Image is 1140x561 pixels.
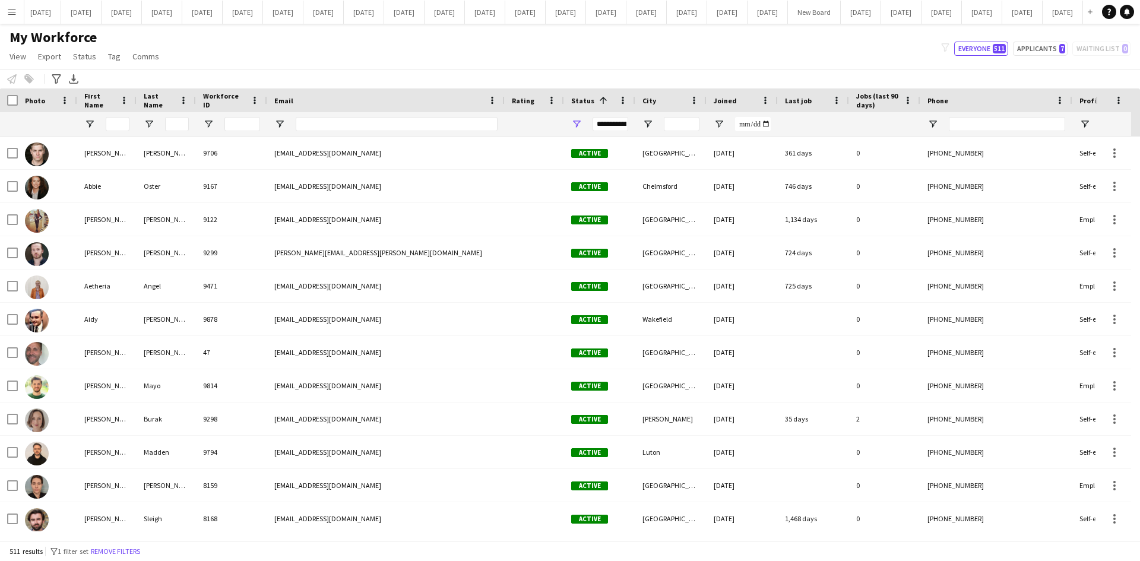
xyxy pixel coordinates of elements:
span: 7 [1059,44,1065,53]
div: [GEOGRAPHIC_DATA] [635,236,707,269]
span: Status [73,51,96,62]
img: Aleksandra Burak [25,408,49,432]
div: [PERSON_NAME] [77,502,137,535]
button: [DATE] [707,1,748,24]
input: Phone Filter Input [949,117,1065,131]
div: [EMAIL_ADDRESS][DOMAIN_NAME] [267,336,505,369]
div: [PERSON_NAME] [77,203,137,236]
div: Burak [137,402,196,435]
div: 9167 [196,170,267,202]
span: Active [571,481,608,490]
span: City [642,96,656,105]
button: [DATE] [223,1,263,24]
div: [EMAIL_ADDRESS][DOMAIN_NAME] [267,436,505,468]
img: Alexander Kay [25,475,49,499]
div: Mayo [137,369,196,402]
span: First Name [84,91,115,109]
img: Alex Madden [25,442,49,465]
div: [DATE] [707,137,778,169]
div: [PERSON_NAME] [635,402,707,435]
div: [EMAIL_ADDRESS][DOMAIN_NAME] [267,170,505,202]
div: [EMAIL_ADDRESS][DOMAIN_NAME] [267,303,505,335]
input: City Filter Input [664,117,699,131]
div: [GEOGRAPHIC_DATA] [635,203,707,236]
div: [PERSON_NAME] [77,336,137,369]
div: [DATE] [707,402,778,435]
button: [DATE] [344,1,384,24]
button: Open Filter Menu [714,119,724,129]
div: 8168 [196,502,267,535]
span: Active [571,515,608,524]
span: Export [38,51,61,62]
input: Email Filter Input [296,117,498,131]
app-action-btn: Advanced filters [49,72,64,86]
input: Last Name Filter Input [165,117,189,131]
input: Workforce ID Filter Input [224,117,260,131]
button: Open Filter Menu [642,119,653,129]
a: View [5,49,31,64]
div: 0 [849,336,920,369]
img: Aetheria Angel [25,275,49,299]
div: 9471 [196,270,267,302]
div: Angel [137,270,196,302]
div: 0 [849,137,920,169]
span: Status [571,96,594,105]
img: Abbie-Jane Coughlan [25,209,49,233]
span: Tag [108,51,121,62]
div: [DATE] [707,469,778,502]
span: Last Name [144,91,175,109]
div: Madden [137,436,196,468]
button: New Board [788,1,841,24]
span: My Workforce [9,28,97,46]
button: [DATE] [546,1,586,24]
div: 725 days [778,270,849,302]
div: [PERSON_NAME] [137,469,196,502]
button: Open Filter Menu [84,119,95,129]
span: View [9,51,26,62]
button: [DATE] [748,1,788,24]
img: Alban Mayo [25,375,49,399]
div: [PHONE_NUMBER] [920,303,1072,335]
div: [DATE] [707,270,778,302]
div: [DATE] [707,303,778,335]
div: 1,468 days [778,502,849,535]
img: Adam Cavender [25,242,49,266]
div: [PERSON_NAME] [137,137,196,169]
div: [PHONE_NUMBER] [920,336,1072,369]
div: 0 [849,303,920,335]
div: 9298 [196,402,267,435]
div: 0 [849,236,920,269]
button: [DATE] [586,1,626,24]
span: Last job [785,96,812,105]
a: Tag [103,49,125,64]
span: Active [571,315,608,324]
div: [GEOGRAPHIC_DATA] [635,270,707,302]
div: 35 days [778,402,849,435]
div: Chelmsford [635,170,707,202]
span: Active [571,182,608,191]
img: Alan Johnstone [25,342,49,366]
a: Export [33,49,66,64]
span: Active [571,382,608,391]
div: [DATE] [707,203,778,236]
img: Aaron Foster [25,142,49,166]
div: [PERSON_NAME] [137,236,196,269]
div: [PHONE_NUMBER] [920,402,1072,435]
div: [PERSON_NAME] [137,336,196,369]
button: [DATE] [1002,1,1043,24]
div: Abbie [77,170,137,202]
button: [DATE] [61,1,102,24]
div: 9814 [196,369,267,402]
button: [DATE] [303,1,344,24]
div: [PERSON_NAME] [77,369,137,402]
img: Alexander Sleigh [25,508,49,532]
div: 0 [849,502,920,535]
div: 47 [196,336,267,369]
div: [GEOGRAPHIC_DATA] [635,336,707,369]
div: [DATE] [707,170,778,202]
span: Active [571,249,608,258]
span: Active [571,348,608,357]
div: [PERSON_NAME][EMAIL_ADDRESS][PERSON_NAME][DOMAIN_NAME] [267,236,505,269]
button: [DATE] [102,1,142,24]
div: 2 [849,402,920,435]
